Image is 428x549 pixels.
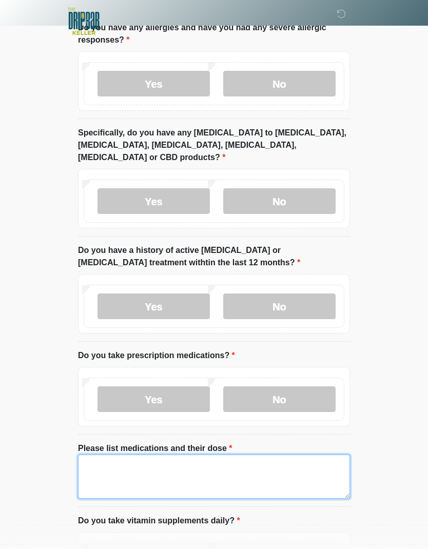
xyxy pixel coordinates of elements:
label: Yes [98,188,210,214]
img: The DRIPBaR - Keller Logo [68,8,100,35]
label: Specifically, do you have any [MEDICAL_DATA] to [MEDICAL_DATA], [MEDICAL_DATA], [MEDICAL_DATA], [... [78,127,350,164]
label: Yes [98,386,210,412]
label: Please list medications and their dose [78,442,232,455]
label: No [223,386,336,412]
label: No [223,293,336,319]
label: No [223,71,336,96]
label: Do you have a history of active [MEDICAL_DATA] or [MEDICAL_DATA] treatment withtin the last 12 mo... [78,244,350,269]
label: No [223,188,336,214]
label: Yes [98,71,210,96]
label: Do you take vitamin supplements daily? [78,515,240,527]
label: Yes [98,293,210,319]
label: Do you take prescription medications? [78,349,235,362]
